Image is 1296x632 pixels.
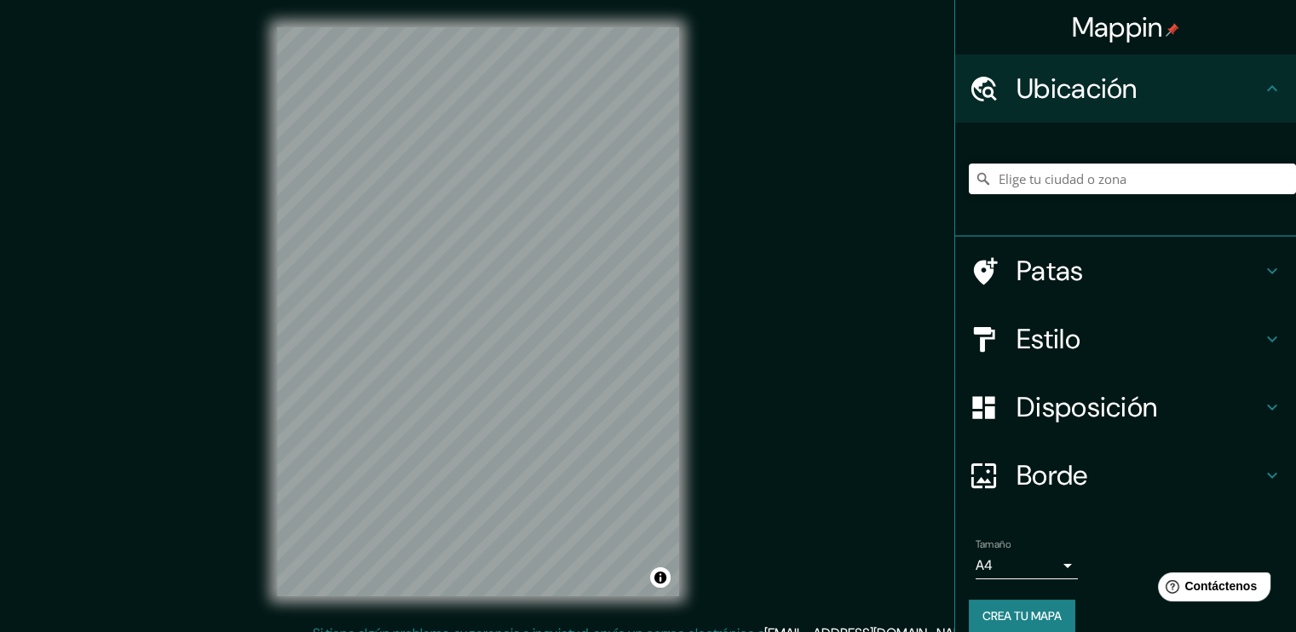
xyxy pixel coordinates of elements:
[955,441,1296,509] div: Borde
[1017,389,1157,425] font: Disposición
[982,608,1062,623] font: Crea tu mapa
[1166,23,1179,37] img: pin-icon.png
[1017,71,1138,106] font: Ubicación
[955,55,1296,123] div: Ubicación
[1144,566,1277,613] iframe: Lanzador de widgets de ayuda
[650,567,671,588] button: Activar o desactivar atribución
[1017,321,1080,357] font: Estilo
[277,27,679,596] canvas: Mapa
[969,600,1075,632] button: Crea tu mapa
[955,305,1296,373] div: Estilo
[955,237,1296,305] div: Patas
[955,373,1296,441] div: Disposición
[1017,457,1088,493] font: Borde
[976,556,993,574] font: A4
[1072,9,1163,45] font: Mappin
[1017,253,1084,289] font: Patas
[969,164,1296,194] input: Elige tu ciudad o zona
[976,537,1011,551] font: Tamaño
[976,552,1078,579] div: A4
